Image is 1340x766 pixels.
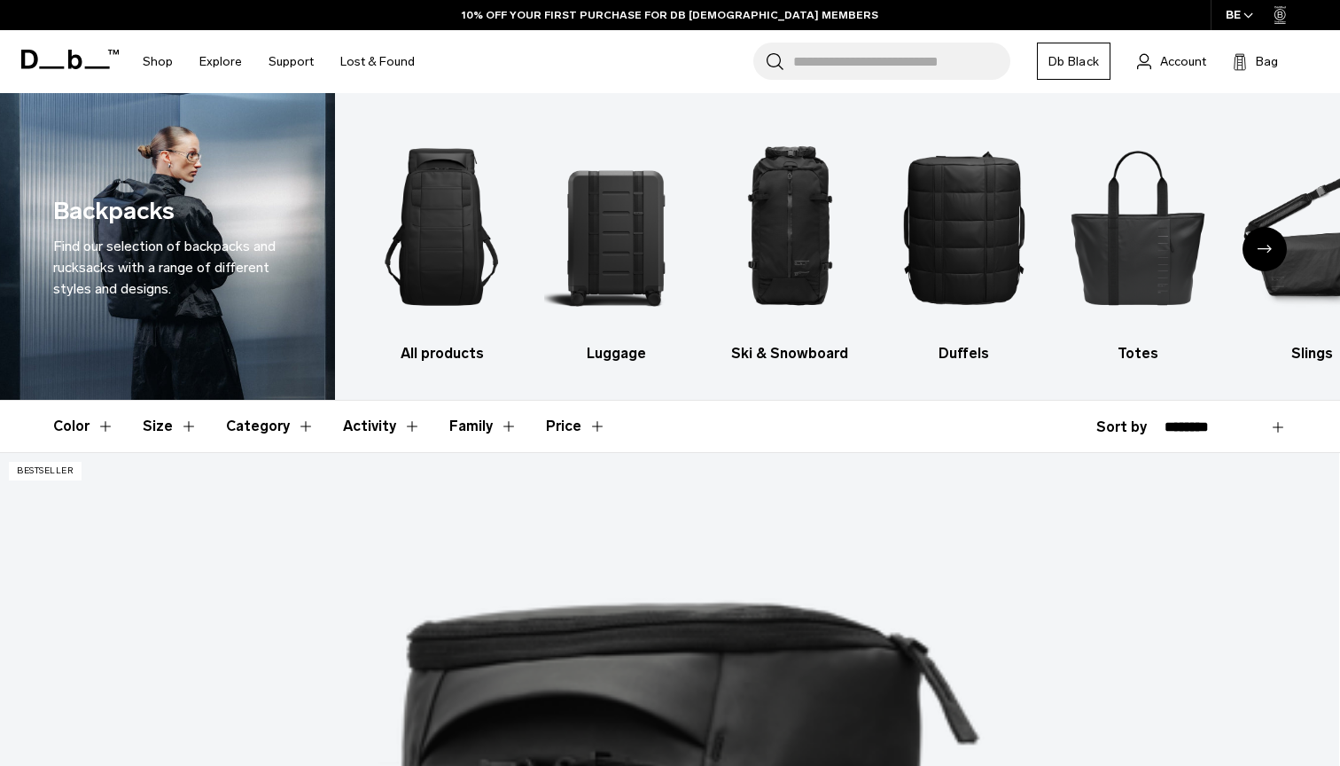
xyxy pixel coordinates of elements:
button: Toggle Filter [449,401,518,452]
span: Find our selection of backpacks and rucksacks with a range of different styles and designs. [53,238,276,297]
a: Lost & Found [340,30,415,93]
h3: Luggage [544,343,687,364]
img: Db [719,120,861,334]
img: Db [370,120,513,334]
a: Db Duffels [892,120,1035,364]
li: 4 / 10 [892,120,1035,364]
p: Bestseller [9,462,82,481]
li: 5 / 10 [1066,120,1209,364]
img: Db [1066,120,1209,334]
h3: Totes [1066,343,1209,364]
li: 2 / 10 [544,120,687,364]
a: Account [1137,51,1206,72]
a: Shop [143,30,173,93]
h3: All products [370,343,513,364]
a: Db All products [370,120,513,364]
li: 3 / 10 [719,120,861,364]
li: 1 / 10 [370,120,513,364]
img: Db [892,120,1035,334]
button: Toggle Filter [343,401,421,452]
button: Toggle Filter [53,401,114,452]
nav: Main Navigation [129,30,428,93]
button: Toggle Filter [143,401,198,452]
a: Explore [199,30,242,93]
h1: Backpacks [53,193,175,230]
div: Next slide [1243,227,1287,271]
a: 10% OFF YOUR FIRST PURCHASE FOR DB [DEMOGRAPHIC_DATA] MEMBERS [462,7,878,23]
a: Db Totes [1066,120,1209,364]
span: Bag [1256,52,1278,71]
button: Toggle Price [546,401,606,452]
a: Db Black [1037,43,1110,80]
h3: Ski & Snowboard [719,343,861,364]
h3: Duffels [892,343,1035,364]
a: Db Luggage [544,120,687,364]
a: Support [269,30,314,93]
button: Bag [1233,51,1278,72]
a: Db Ski & Snowboard [719,120,861,364]
img: Db [544,120,687,334]
span: Account [1160,52,1206,71]
button: Toggle Filter [226,401,315,452]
